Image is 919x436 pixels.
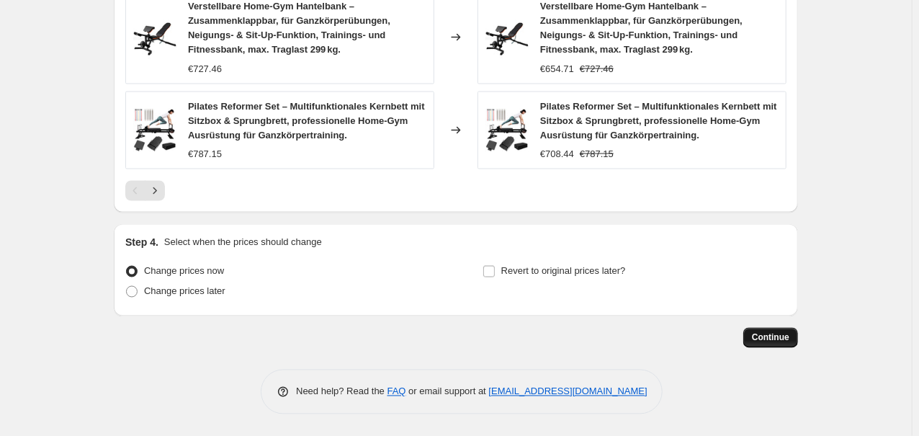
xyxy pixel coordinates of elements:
[743,328,798,348] button: Continue
[164,236,322,250] p: Select when the prices should change
[145,181,165,201] button: Next
[485,16,529,59] img: 41_uugF2a5L_80x.jpg
[188,147,222,161] div: €787.15
[144,286,225,297] span: Change prices later
[540,101,777,141] span: Pilates Reformer Set – Multifunktionales Kernbett mit Sitzbox & Sprungbrett, professionelle Home-...
[406,386,489,397] span: or email support at
[580,62,614,76] strike: €727.46
[125,181,165,201] nav: Pagination
[188,62,222,76] div: €727.46
[133,109,176,152] img: 61qdSdh1f-L_80x.jpg
[501,266,626,277] span: Revert to original prices later?
[188,101,425,141] span: Pilates Reformer Set – Multifunktionales Kernbett mit Sitzbox & Sprungbrett, professionelle Home-...
[540,1,743,55] span: Verstellbare Home-Gym Hantelbank – Zusammenklappbar, für Ganzkörperübungen, Neigungs- & Sit-Up-Fu...
[387,386,406,397] a: FAQ
[485,109,529,152] img: 61qdSdh1f-L_80x.jpg
[133,16,176,59] img: 41_uugF2a5L_80x.jpg
[489,386,647,397] a: [EMAIL_ADDRESS][DOMAIN_NAME]
[188,1,390,55] span: Verstellbare Home-Gym Hantelbank – Zusammenklappbar, für Ganzkörperübungen, Neigungs- & Sit-Up-Fu...
[540,147,574,161] div: €708.44
[540,62,574,76] div: €654.71
[296,386,387,397] span: Need help? Read the
[752,332,789,344] span: Continue
[125,236,158,250] h2: Step 4.
[144,266,224,277] span: Change prices now
[580,147,614,161] strike: €787.15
